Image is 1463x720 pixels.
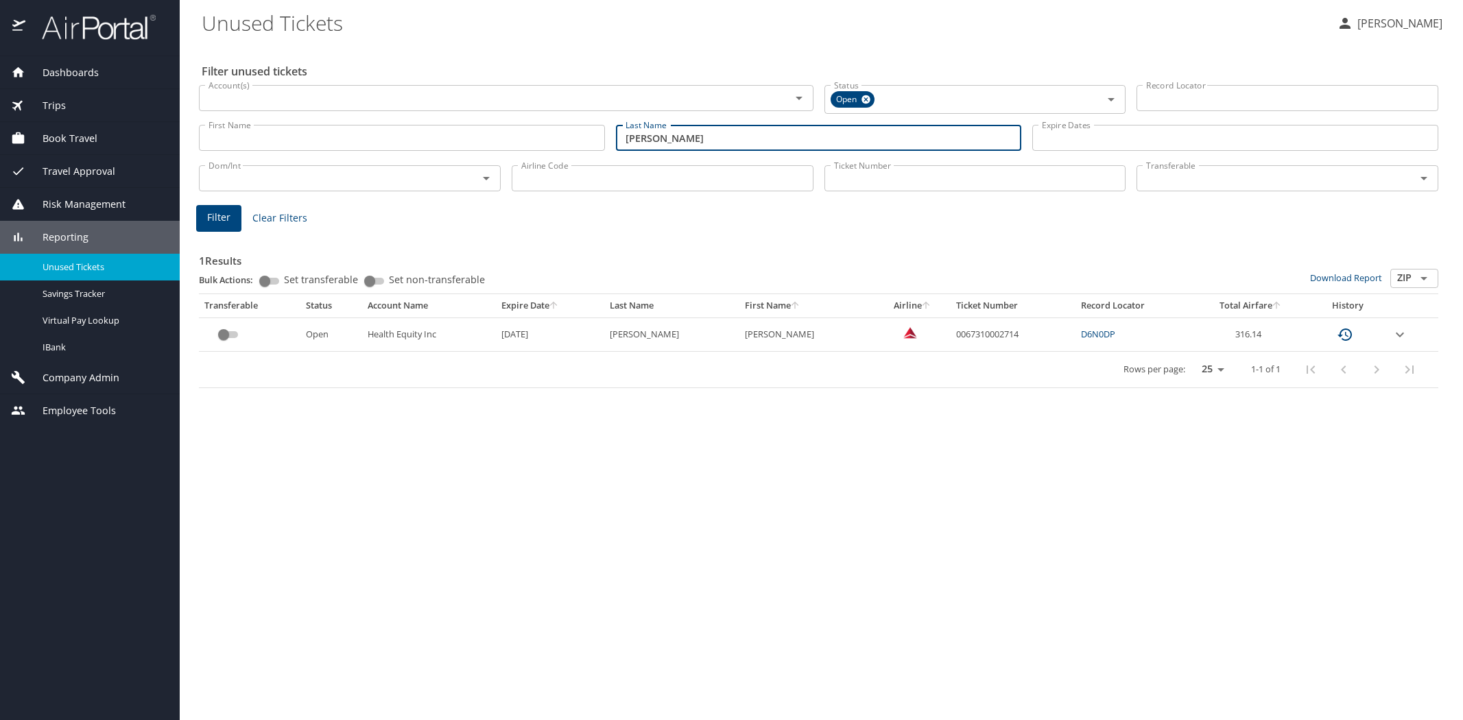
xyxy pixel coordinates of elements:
[831,93,865,107] span: Open
[25,164,115,179] span: Travel Approval
[25,403,116,418] span: Employee Tools
[739,317,875,351] td: [PERSON_NAME]
[496,294,604,317] th: Expire Date
[922,302,931,311] button: sort
[199,245,1438,269] h3: 1 Results
[549,302,559,311] button: sort
[1193,294,1309,317] th: Total Airfare
[207,209,230,226] span: Filter
[1081,328,1115,340] a: D6N0DP
[204,300,295,312] div: Transferable
[43,314,163,327] span: Virtual Pay Lookup
[1310,272,1382,284] a: Download Report
[1193,317,1309,351] td: 316.14
[300,294,362,317] th: Status
[739,294,875,317] th: First Name
[1309,294,1386,317] th: History
[1075,294,1193,317] th: Record Locator
[25,65,99,80] span: Dashboards
[362,294,496,317] th: Account Name
[27,14,156,40] img: airportal-logo.png
[202,60,1441,82] h2: Filter unused tickets
[951,317,1075,351] td: 0067310002714
[831,91,875,108] div: Open
[25,230,88,245] span: Reporting
[477,169,496,188] button: Open
[791,302,800,311] button: sort
[43,341,163,354] span: IBank
[496,317,604,351] td: [DATE]
[196,205,241,232] button: Filter
[1331,11,1448,36] button: [PERSON_NAME]
[12,14,27,40] img: icon-airportal.png
[252,210,307,227] span: Clear Filters
[43,261,163,274] span: Unused Tickets
[951,294,1075,317] th: Ticket Number
[903,326,917,339] img: Delta Airlines
[789,88,809,108] button: Open
[604,317,739,351] td: [PERSON_NAME]
[300,317,362,351] td: Open
[25,98,66,113] span: Trips
[202,1,1326,44] h1: Unused Tickets
[1414,169,1434,188] button: Open
[25,370,119,385] span: Company Admin
[1414,269,1434,288] button: Open
[199,274,264,286] p: Bulk Actions:
[875,294,951,317] th: Airline
[362,317,496,351] td: Health Equity Inc
[284,275,358,285] span: Set transferable
[1392,326,1408,343] button: expand row
[1353,15,1442,32] p: [PERSON_NAME]
[604,294,739,317] th: Last Name
[1191,359,1229,380] select: rows per page
[389,275,485,285] span: Set non-transferable
[247,206,313,231] button: Clear Filters
[25,131,97,146] span: Book Travel
[1102,90,1121,109] button: Open
[1251,365,1281,374] p: 1-1 of 1
[1123,365,1185,374] p: Rows per page:
[25,197,126,212] span: Risk Management
[199,294,1438,388] table: custom pagination table
[1272,302,1282,311] button: sort
[43,287,163,300] span: Savings Tracker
